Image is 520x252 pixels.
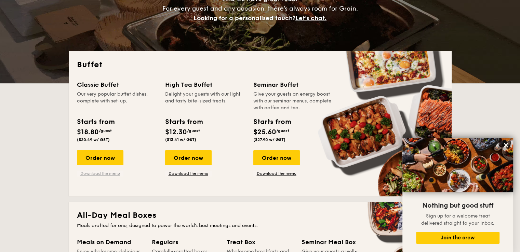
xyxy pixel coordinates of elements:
[422,201,493,210] span: Nothing but good stuff
[421,213,494,226] span: Sign up for a welcome treat delivered straight to your inbox.
[165,91,245,111] div: Delight your guests with our light and tasty bite-sized treats.
[402,138,513,192] img: DSC07876-Edit02-Large.jpeg
[165,137,196,142] span: ($13.41 w/ GST)
[165,171,212,176] a: Download the menu
[77,117,114,127] div: Starts from
[194,14,295,22] span: Looking for a personalised touch?
[501,140,511,151] button: Close
[253,137,285,142] span: ($27.90 w/ GST)
[99,128,112,133] span: /guest
[77,237,144,247] div: Meals on Demand
[295,14,326,22] span: Let's chat.
[187,128,200,133] span: /guest
[152,237,218,247] div: Regulars
[77,210,443,221] h2: All-Day Meal Boxes
[77,150,123,165] div: Order now
[77,59,443,70] h2: Buffet
[77,171,123,176] a: Download the menu
[253,91,333,111] div: Give your guests an energy boost with our seminar menus, complete with coffee and tea.
[253,171,300,176] a: Download the menu
[416,232,499,244] button: Join the crew
[302,237,368,247] div: Seminar Meal Box
[253,117,291,127] div: Starts from
[253,128,276,136] span: $25.60
[253,80,333,89] div: Seminar Buffet
[165,117,202,127] div: Starts from
[77,222,443,229] div: Meals crafted for one, designed to power the world's best meetings and events.
[165,150,212,165] div: Order now
[165,128,187,136] span: $12.30
[253,150,300,165] div: Order now
[77,80,157,89] div: Classic Buffet
[77,128,99,136] span: $18.80
[276,128,289,133] span: /guest
[77,91,157,111] div: Our very popular buffet dishes, complete with set-up.
[165,80,245,89] div: High Tea Buffet
[77,137,110,142] span: ($20.49 w/ GST)
[227,237,293,247] div: Treat Box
